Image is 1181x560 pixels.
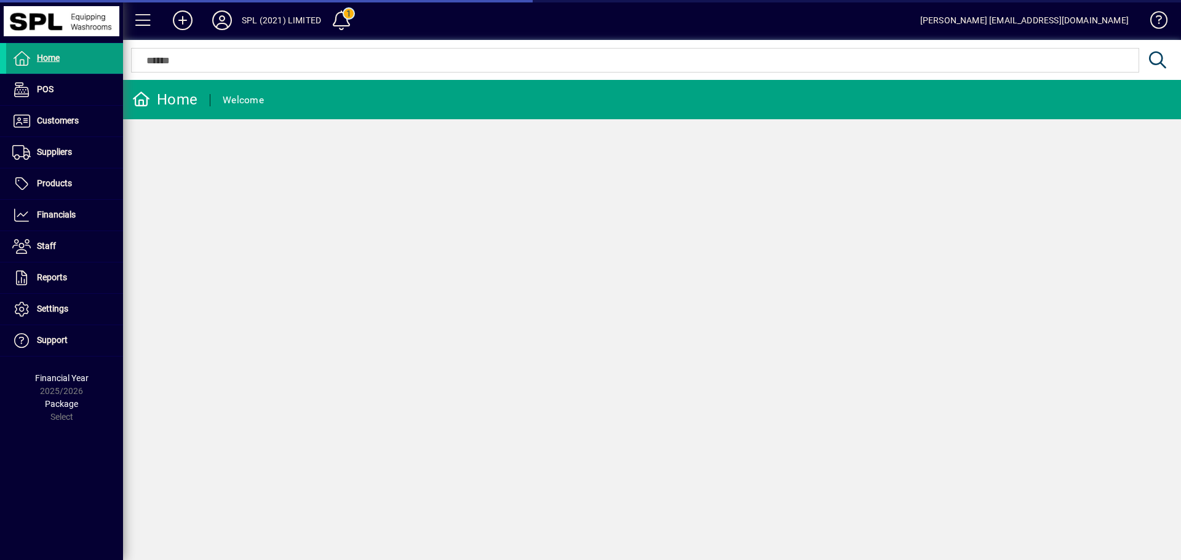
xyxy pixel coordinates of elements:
a: Support [6,325,123,356]
span: POS [37,84,54,94]
span: Staff [37,241,56,251]
button: Profile [202,9,242,31]
span: Customers [37,116,79,125]
a: Staff [6,231,123,262]
div: Welcome [223,90,264,110]
span: Products [37,178,72,188]
a: Suppliers [6,137,123,168]
span: Financials [37,210,76,219]
span: Package [45,399,78,409]
span: Home [37,53,60,63]
a: Financials [6,200,123,231]
div: [PERSON_NAME] [EMAIL_ADDRESS][DOMAIN_NAME] [920,10,1129,30]
span: Settings [37,304,68,314]
div: SPL (2021) LIMITED [242,10,321,30]
a: POS [6,74,123,105]
span: Financial Year [35,373,89,383]
a: Knowledge Base [1141,2,1166,42]
div: Home [132,90,197,109]
span: Suppliers [37,147,72,157]
a: Products [6,168,123,199]
a: Customers [6,106,123,136]
span: Reports [37,272,67,282]
a: Reports [6,262,123,293]
span: Support [37,335,68,345]
a: Settings [6,294,123,325]
button: Add [163,9,202,31]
